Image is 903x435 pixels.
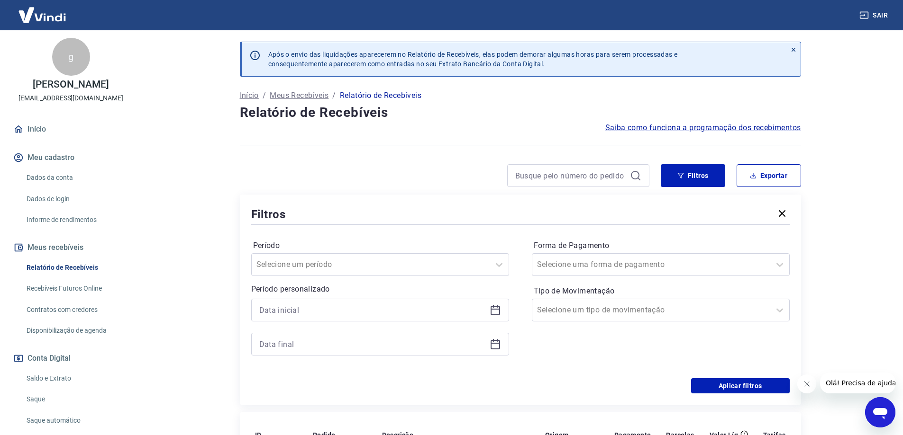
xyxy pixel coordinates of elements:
div: g [52,38,90,76]
iframe: Fechar mensagem [797,374,816,393]
input: Data inicial [259,303,486,317]
a: Saque automático [23,411,130,430]
label: Período [253,240,507,251]
span: Olá! Precisa de ajuda? [6,7,80,14]
a: Início [11,119,130,140]
a: Informe de rendimentos [23,210,130,230]
button: Conta Digital [11,348,130,369]
p: / [263,90,266,101]
p: [PERSON_NAME] [33,80,109,89]
iframe: Botão para abrir a janela de mensagens [865,397,895,427]
a: Início [240,90,259,101]
p: Período personalizado [251,284,509,295]
label: Tipo de Movimentação [534,285,788,297]
button: Aplicar filtros [691,378,790,393]
a: Disponibilização de agenda [23,321,130,340]
iframe: Mensagem da empresa [820,373,895,393]
a: Meus Recebíveis [270,90,328,101]
a: Dados da conta [23,168,130,187]
a: Dados de login [23,189,130,209]
a: Relatório de Recebíveis [23,258,130,277]
a: Saque [23,390,130,409]
label: Forma de Pagamento [534,240,788,251]
button: Exportar [737,164,801,187]
a: Contratos com credores [23,300,130,320]
a: Saiba como funciona a programação dos recebimentos [605,122,801,133]
h5: Filtros [251,207,286,222]
h4: Relatório de Recebíveis [240,103,801,122]
a: Saldo e Extrato [23,369,130,388]
button: Meus recebíveis [11,237,130,258]
input: Data final [259,337,486,351]
button: Sair [857,7,892,24]
button: Meu cadastro [11,147,130,168]
a: Recebíveis Futuros Online [23,279,130,298]
p: / [332,90,336,101]
img: Vindi [11,0,73,29]
p: Relatório de Recebíveis [340,90,421,101]
button: Filtros [661,164,725,187]
p: [EMAIL_ADDRESS][DOMAIN_NAME] [18,93,123,103]
p: Após o envio das liquidações aparecerem no Relatório de Recebíveis, elas podem demorar algumas ho... [268,50,678,69]
input: Busque pelo número do pedido [515,169,626,183]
